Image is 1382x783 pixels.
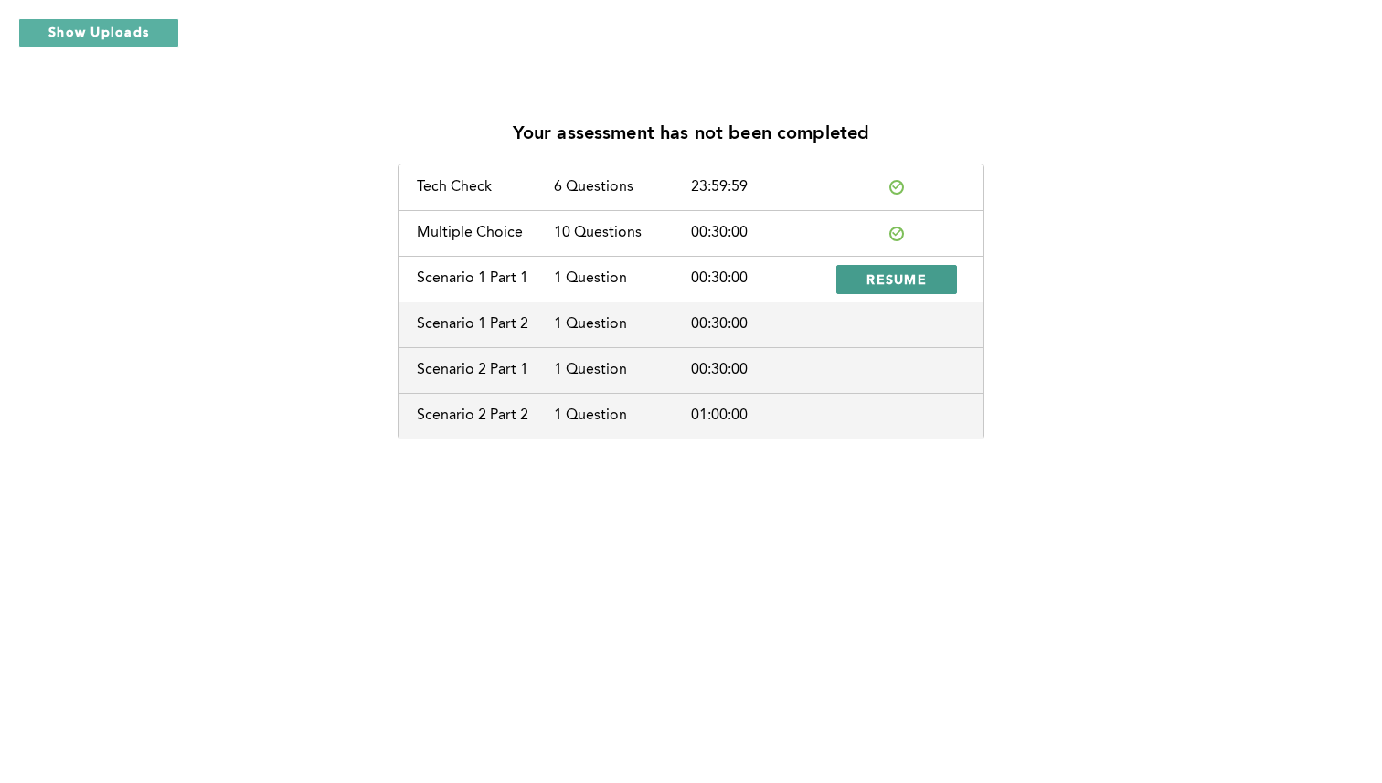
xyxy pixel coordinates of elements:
[417,362,554,378] div: Scenario 2 Part 1
[691,225,828,241] div: 00:30:00
[18,18,179,48] button: Show Uploads
[691,316,828,333] div: 00:30:00
[691,362,828,378] div: 00:30:00
[417,407,554,424] div: Scenario 2 Part 2
[554,225,691,241] div: 10 Questions
[417,179,554,196] div: Tech Check
[554,362,691,378] div: 1 Question
[866,270,927,288] span: RESUME
[417,270,554,287] div: Scenario 1 Part 1
[513,124,870,145] p: Your assessment has not been completed
[554,270,691,287] div: 1 Question
[691,407,828,424] div: 01:00:00
[554,407,691,424] div: 1 Question
[417,225,554,241] div: Multiple Choice
[836,265,957,294] button: RESUME
[554,316,691,333] div: 1 Question
[691,270,828,287] div: 00:30:00
[691,179,828,196] div: 23:59:59
[417,316,554,333] div: Scenario 1 Part 2
[554,179,691,196] div: 6 Questions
